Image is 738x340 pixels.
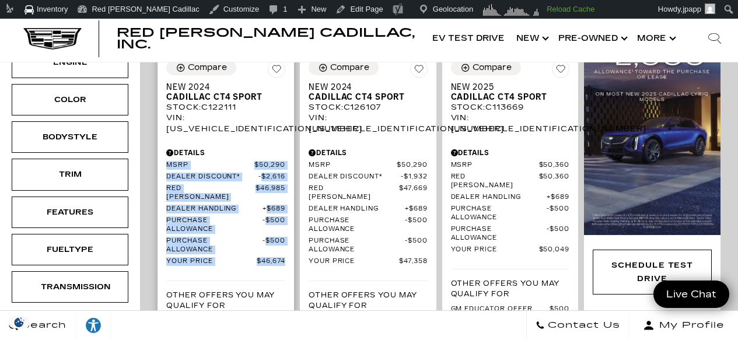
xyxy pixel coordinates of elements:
span: Cadillac CT4 Sport [451,92,561,102]
div: Trim [41,168,99,181]
span: $47,669 [399,184,428,202]
div: EngineEngine [12,47,128,78]
span: $1,932 [401,173,428,181]
div: Transmission [41,281,99,293]
div: Pricing Details - New 2025 Cadillac CT4 Sport [451,148,570,158]
a: EV Test Drive [426,15,510,62]
strong: Reload Cache [547,5,594,13]
button: Save Vehicle [552,60,569,82]
img: Opt-Out Icon [6,316,33,328]
div: Stock : C126107 [309,102,428,113]
span: MSRP [166,161,254,170]
span: $500 [547,205,569,222]
div: Stock : C113669 [451,102,570,113]
div: Compare [188,62,227,73]
img: Visitors over 48 hours. Click for more Clicky Site Stats. [479,2,543,18]
span: $50,290 [254,161,285,170]
span: Purchase Allowance [309,237,405,254]
div: Color [41,93,99,106]
a: Purchase Allowance $500 [451,225,570,243]
a: MSRP $50,360 [451,161,570,170]
div: Schedule Test Drive [593,250,712,294]
p: Other Offers You May Qualify For [309,290,428,311]
a: Red [PERSON_NAME] $50,360 [451,173,570,190]
span: $50,360 [539,161,570,170]
span: My Profile [655,317,725,334]
a: Your Price $47,358 [309,257,428,266]
div: Schedule Test Drive [602,259,702,285]
div: VIN: [US_VEHICLE_IDENTIFICATION_NUMBER] [309,113,428,134]
div: TransmissionTransmission [12,271,128,303]
div: ColorColor [12,84,128,115]
span: $46,985 [256,184,285,202]
span: Dealer Discount* [166,173,258,181]
span: Red [PERSON_NAME] [451,173,539,190]
div: BodystyleBodystyle [12,121,128,153]
a: MSRP $50,290 [166,161,285,170]
button: Open user profile menu [629,311,738,340]
a: Red [PERSON_NAME] $46,985 [166,184,285,202]
div: Search [691,15,738,62]
a: New 2025Cadillac CT4 Sport [451,82,570,102]
button: More [631,15,680,62]
div: Pricing Details - New 2024 Cadillac CT4 Sport [166,148,285,158]
a: Dealer Handling $689 [309,205,428,213]
span: $500 [550,305,569,314]
span: Red [PERSON_NAME] [309,184,399,202]
span: $2,616 [258,173,285,181]
div: Bodystyle [41,131,99,143]
a: Dealer Discount* $2,616 [166,173,285,181]
a: MSRP $50,290 [309,161,428,170]
a: GM Educator Offer $500 [451,305,570,314]
span: $50,290 [397,161,428,170]
span: Purchase Allowance [451,225,547,243]
a: New 2024Cadillac CT4 Sport [166,82,285,102]
a: Red [PERSON_NAME] Cadillac, Inc. [117,27,415,50]
span: $689 [547,193,569,202]
img: Cadillac Dark Logo with Cadillac White Text [23,27,82,50]
a: Contact Us [526,311,629,340]
span: Cadillac CT4 Sport [166,92,277,102]
div: Engine [41,56,99,69]
span: Search [18,317,67,334]
span: Red [PERSON_NAME] Cadillac, Inc. [117,26,415,51]
span: $50,360 [539,173,570,190]
span: Purchase Allowance [451,205,547,222]
span: $500 [263,237,285,254]
a: Purchase Allowance $500 [166,237,285,254]
span: Your Price [166,257,257,266]
a: Your Price $46,674 [166,257,285,266]
a: New [510,15,552,62]
div: Fueltype [41,243,99,256]
span: Dealer Handling [166,205,263,213]
span: Purchase Allowance [166,237,263,254]
span: New 2024 [309,82,419,92]
span: Purchase Allowance [166,216,263,234]
span: jpapp [683,5,701,13]
span: $689 [405,205,428,213]
span: Dealer Handling [451,193,547,202]
div: VIN: [US_VEHICLE_IDENTIFICATION_NUMBER] [166,113,285,134]
a: Live Chat [653,281,729,308]
span: New 2024 [166,82,277,92]
span: $46,674 [257,257,285,266]
div: VIN: [US_VEHICLE_IDENTIFICATION_NUMBER] [451,113,570,134]
a: Red [PERSON_NAME] $47,669 [309,184,428,202]
button: Compare Vehicle [309,60,379,75]
span: Your Price [451,246,539,254]
a: Dealer Discount* $1,932 [309,173,428,181]
div: FeaturesFeatures [12,197,128,228]
div: FueltypeFueltype [12,234,128,265]
a: Explore your accessibility options [76,311,111,340]
section: Click to Open Cookie Consent Modal [6,316,33,328]
p: Other Offers You May Qualify For [166,290,285,311]
button: Save Vehicle [410,60,428,82]
a: New 2024Cadillac CT4 Sport [309,82,428,102]
span: Contact Us [545,317,620,334]
span: Dealer Handling [309,205,405,213]
div: Explore your accessibility options [76,317,111,334]
button: Save Vehicle [268,60,285,82]
span: $500 [263,216,285,234]
a: Pre-Owned [552,15,631,62]
span: $500 [547,225,569,243]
